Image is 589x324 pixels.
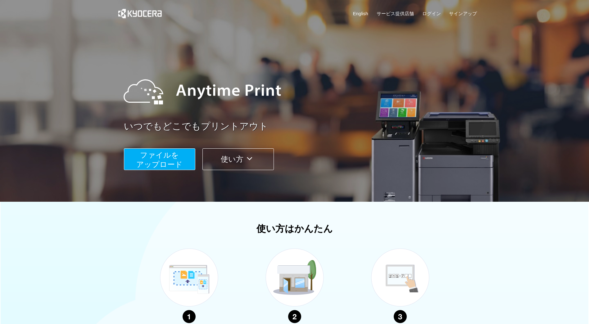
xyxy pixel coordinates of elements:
span: ファイルを ​​アップロード [136,151,183,169]
a: English [353,10,368,17]
a: いつでもどこでもプリントアウト [124,120,481,133]
a: ログイン [422,10,441,17]
button: ファイルを​​アップロード [124,148,195,170]
a: サインアップ [449,10,477,17]
button: 使い方 [202,148,274,170]
a: サービス提供店舗 [377,10,414,17]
